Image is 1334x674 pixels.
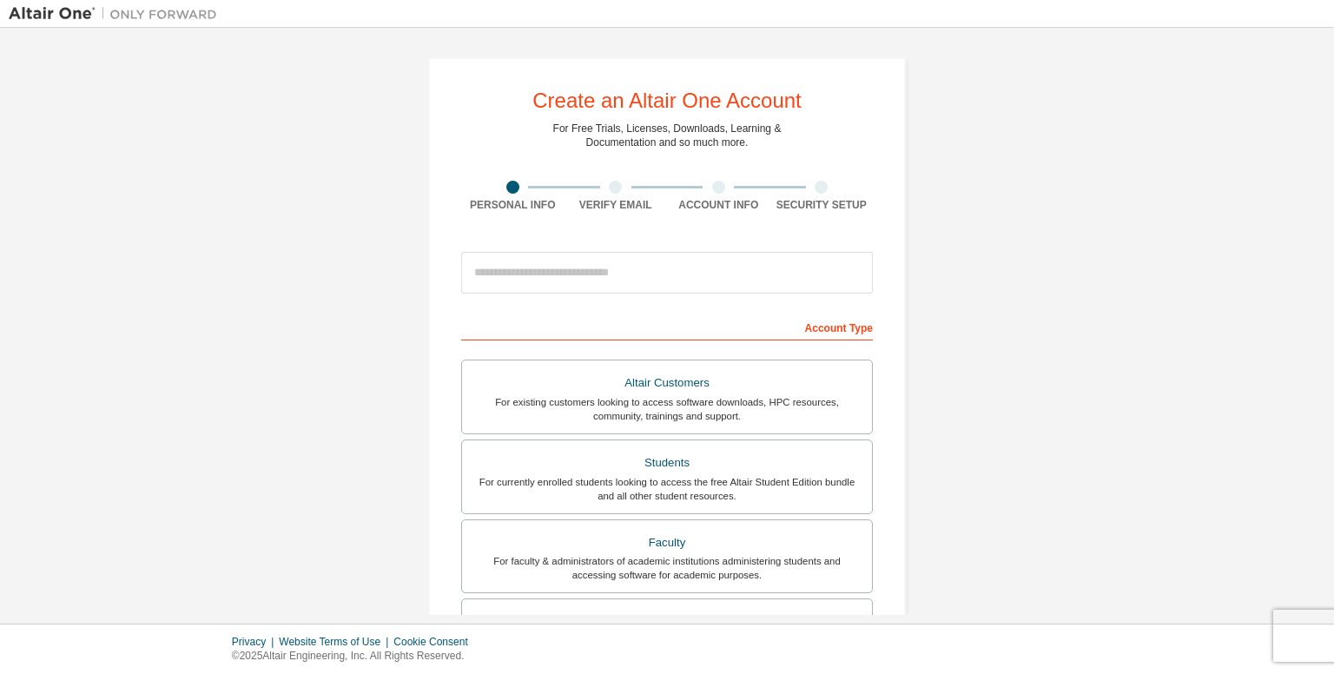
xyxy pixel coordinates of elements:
[232,649,479,664] p: © 2025 Altair Engineering, Inc. All Rights Reserved.
[553,122,782,149] div: For Free Trials, Licenses, Downloads, Learning & Documentation and so much more.
[472,371,862,395] div: Altair Customers
[472,531,862,555] div: Faculty
[565,198,668,212] div: Verify Email
[472,395,862,423] div: For existing customers looking to access software downloads, HPC resources, community, trainings ...
[461,313,873,340] div: Account Type
[393,635,478,649] div: Cookie Consent
[770,198,874,212] div: Security Setup
[532,90,802,111] div: Create an Altair One Account
[9,5,226,23] img: Altair One
[667,198,770,212] div: Account Info
[279,635,393,649] div: Website Terms of Use
[472,610,862,634] div: Everyone else
[472,554,862,582] div: For faculty & administrators of academic institutions administering students and accessing softwa...
[472,451,862,475] div: Students
[472,475,862,503] div: For currently enrolled students looking to access the free Altair Student Edition bundle and all ...
[232,635,279,649] div: Privacy
[461,198,565,212] div: Personal Info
